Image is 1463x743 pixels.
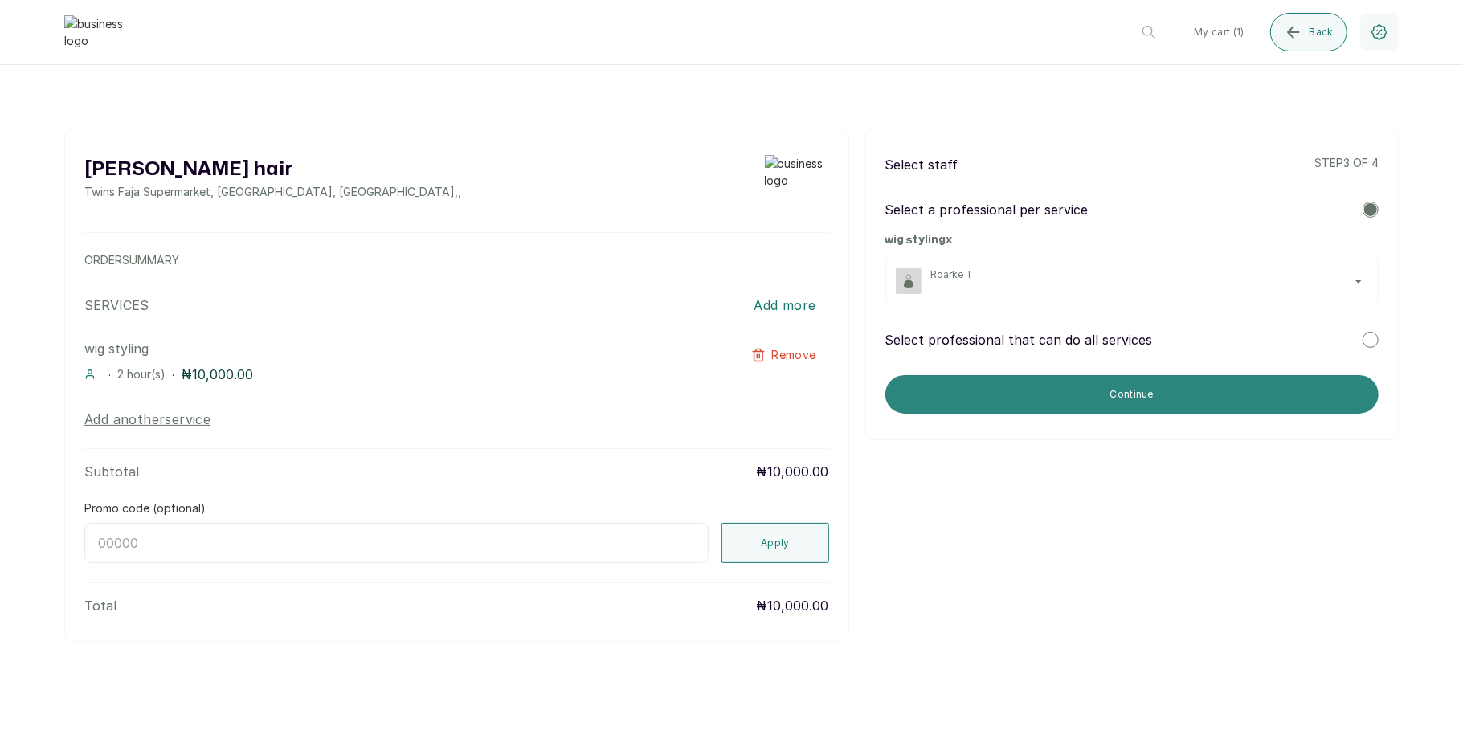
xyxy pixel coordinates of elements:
[84,365,680,384] div: · ·
[738,339,829,371] button: Remove
[1181,13,1257,51] button: My cart (1)
[84,500,206,516] label: Promo code (optional)
[181,365,253,384] p: ₦10,000.00
[84,339,680,358] p: wig styling
[885,200,1089,219] p: Select a professional per service
[84,596,116,615] p: Total
[757,462,829,481] p: ₦10,000.00
[721,523,829,563] button: Apply
[1314,155,1379,174] p: step 3 of 4
[117,367,166,381] span: 2 hour(s)
[931,268,1368,281] span: Roarke T
[885,232,1379,248] h2: wig styling x
[84,410,210,429] button: Add anotherservice
[765,155,829,200] img: business logo
[896,268,922,294] img: staff image
[885,375,1379,414] button: Continue
[84,252,829,268] p: ORDER SUMMARY
[1310,26,1334,39] span: Back
[896,268,1368,294] button: staff imageRoarke T
[64,15,129,49] img: business logo
[84,155,461,184] h2: [PERSON_NAME] hair
[772,347,816,363] span: Remove
[757,596,829,615] p: ₦10,000.00
[84,462,139,481] p: Subtotal
[84,523,709,563] input: 00000
[741,288,828,323] button: Add more
[1270,13,1347,51] button: Back
[885,330,1153,349] p: Select professional that can do all services
[885,155,958,174] p: Select staff
[84,296,149,315] p: SERVICES
[84,184,461,200] p: Twins Faja Supermarket, [GEOGRAPHIC_DATA], [GEOGRAPHIC_DATA] , ,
